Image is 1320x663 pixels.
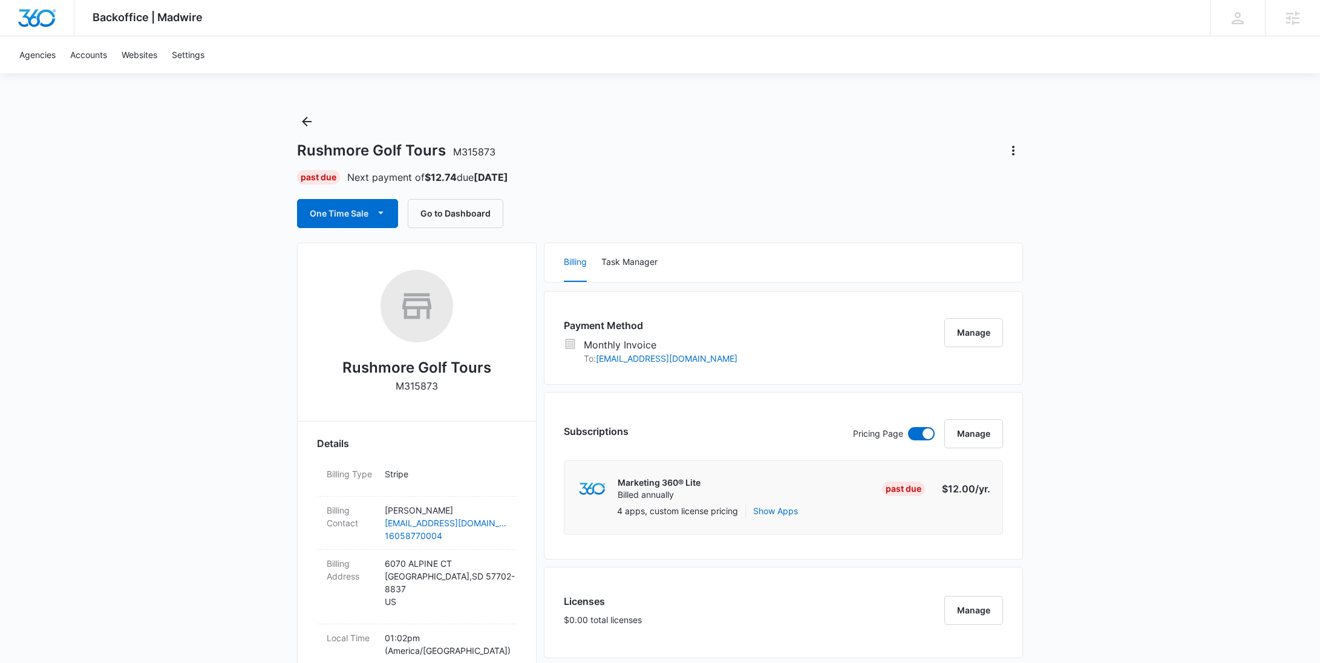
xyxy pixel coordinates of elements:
a: Websites [114,36,165,73]
span: Details [317,436,349,451]
button: Task Manager [601,243,658,282]
button: Actions [1004,141,1023,160]
p: $12.00 [933,482,990,496]
dt: Billing Type [327,468,375,480]
p: [PERSON_NAME] [385,504,507,517]
button: Manage [944,596,1003,625]
span: /yr. [975,483,990,495]
button: Manage [944,419,1003,448]
div: Billing Address6070 ALPINE CT[GEOGRAPHIC_DATA],SD 57702-8837US [317,550,517,624]
dt: Billing Contact [327,504,375,529]
p: To: [584,352,737,365]
a: [EMAIL_ADDRESS][DOMAIN_NAME] [385,517,507,529]
a: Accounts [63,36,114,73]
button: One Time Sale [297,199,398,228]
p: 4 apps, custom license pricing [617,505,738,517]
h3: Licenses [564,594,642,609]
div: Billing TypeStripe [317,460,517,497]
strong: [DATE] [474,171,508,183]
h3: Subscriptions [564,424,629,439]
p: M315873 [396,379,438,393]
img: marketing360Logo [579,483,605,495]
span: Backoffice | Madwire [93,11,203,24]
button: Back [297,112,316,131]
dt: Local Time [327,632,375,644]
p: Marketing 360® Lite [618,477,701,489]
p: Next payment of due [347,170,508,185]
p: $0.00 total licenses [564,613,642,626]
h3: Payment Method [564,318,737,333]
strong: $12.74 [425,171,457,183]
p: Stripe [385,468,507,480]
button: Show Apps [753,505,798,517]
a: [EMAIL_ADDRESS][DOMAIN_NAME] [596,353,737,364]
div: Past Due [297,170,340,185]
div: Billing Contact[PERSON_NAME][EMAIL_ADDRESS][DOMAIN_NAME]16058770004 [317,497,517,550]
h2: Rushmore Golf Tours [342,357,491,379]
h1: Rushmore Golf Tours [297,142,495,160]
p: 01:02pm ( America/[GEOGRAPHIC_DATA] ) [385,632,507,657]
span: M315873 [453,146,495,158]
button: Billing [564,243,587,282]
a: Agencies [12,36,63,73]
p: 6070 ALPINE CT [GEOGRAPHIC_DATA] , SD 57702-8837 US [385,557,507,608]
p: Monthly Invoice [584,338,737,352]
button: Go to Dashboard [408,199,503,228]
p: Billed annually [618,489,701,501]
div: Past Due [882,482,925,496]
a: Settings [165,36,212,73]
p: Pricing Page [853,427,903,440]
a: 16058770004 [385,529,507,542]
dt: Billing Address [327,557,375,583]
button: Manage [944,318,1003,347]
